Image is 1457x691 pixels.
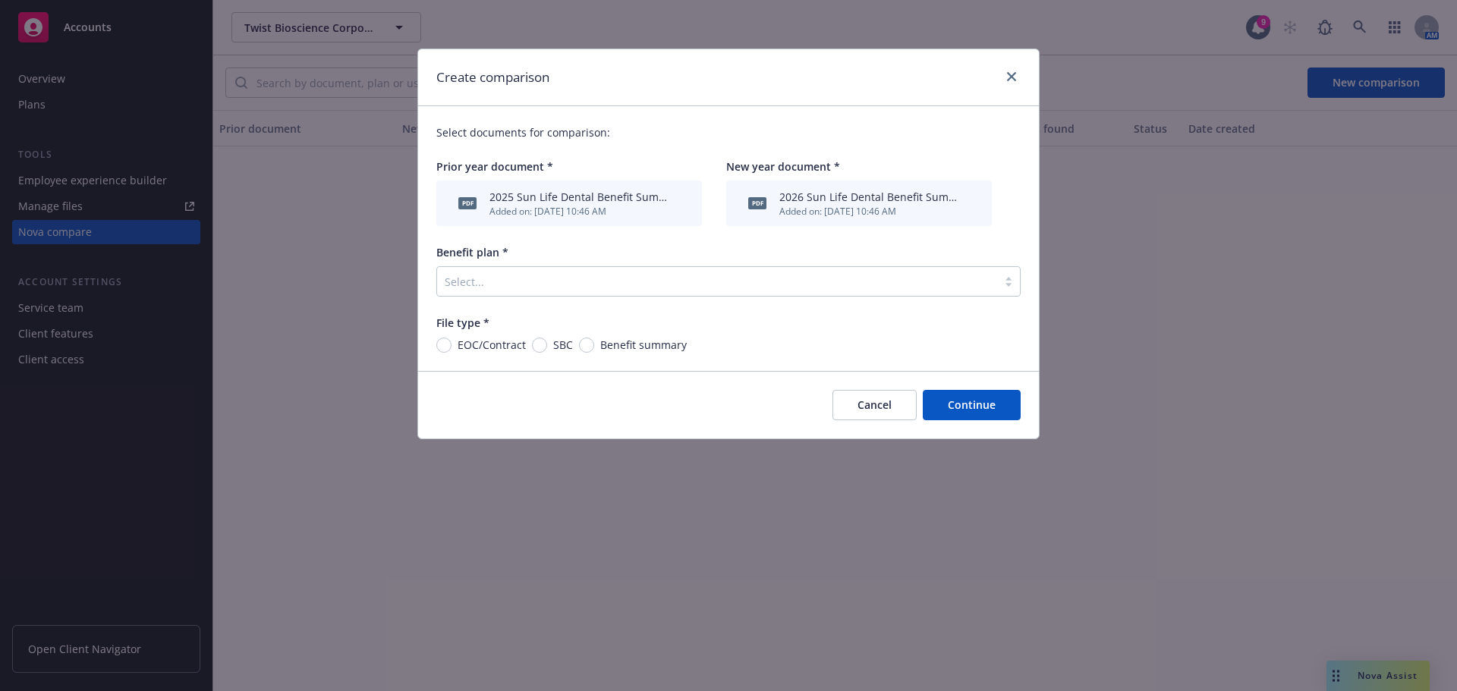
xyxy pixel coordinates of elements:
[726,159,840,174] span: New year document *
[436,68,549,87] h1: Create comparison
[436,316,489,330] span: File type *
[779,189,958,205] div: 2026 Sun Life Dental Benefit Summary Twist Bioscience.pdf
[579,338,594,353] input: Benefit summary
[436,124,1021,140] p: Select documents for comparison:
[489,205,669,218] div: Added on: [DATE] 10:46 AM
[779,205,958,218] div: Added on: [DATE] 10:46 AM
[600,337,687,353] span: Benefit summary
[675,196,687,212] button: archive file
[458,197,477,209] span: pdf
[923,390,1021,420] button: Continue
[489,189,669,205] div: 2025 Sun Life Dental Benefit Summary Twist Bioscience.pdf
[458,337,526,353] span: EOC/Contract
[436,245,508,259] span: Benefit plan *
[748,197,766,209] span: pdf
[436,159,553,174] span: Prior year document *
[436,338,452,353] input: EOC/Contract
[532,338,547,353] input: SBC
[553,337,573,353] span: SBC
[1002,68,1021,86] a: close
[832,390,917,420] button: Cancel
[965,196,977,212] button: archive file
